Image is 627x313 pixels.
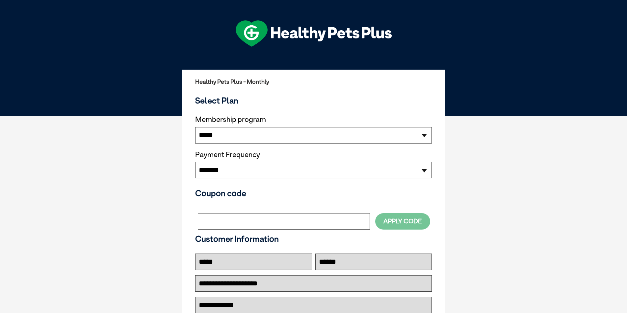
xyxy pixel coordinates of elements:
h2: Healthy Pets Plus - Monthly [195,78,432,85]
button: Apply Code [375,213,430,229]
h3: Coupon code [195,188,432,198]
h3: Select Plan [195,96,432,105]
h3: Customer Information [195,234,432,244]
label: Payment Frequency [195,150,260,159]
label: Membership program [195,115,432,124]
img: hpp-logo-landscape-green-white.png [236,20,392,47]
